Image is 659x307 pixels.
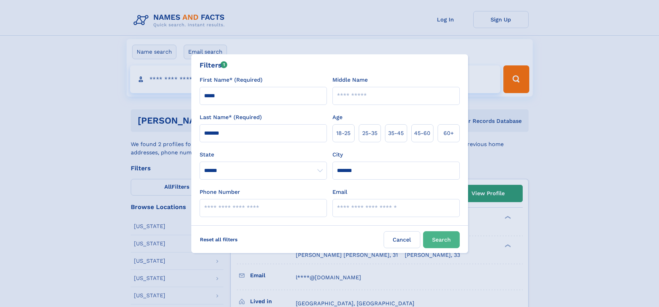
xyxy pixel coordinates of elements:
span: 60+ [443,129,454,137]
label: Cancel [384,231,420,248]
label: City [332,151,343,159]
label: Email [332,188,347,196]
span: 45‑60 [414,129,430,137]
span: 25‑35 [362,129,377,137]
label: Reset all filters [195,231,242,248]
label: Middle Name [332,76,368,84]
button: Search [423,231,460,248]
label: Phone Number [200,188,240,196]
label: State [200,151,327,159]
label: First Name* (Required) [200,76,263,84]
label: Age [332,113,342,121]
span: 35‑45 [388,129,404,137]
label: Last Name* (Required) [200,113,262,121]
span: 18‑25 [336,129,350,137]
div: Filters [200,60,228,70]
